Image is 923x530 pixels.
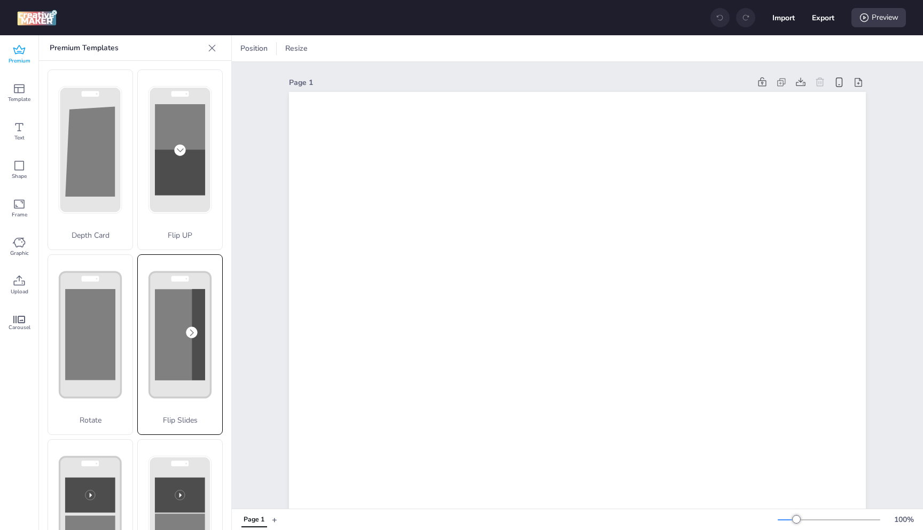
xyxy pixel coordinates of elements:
[48,230,132,241] p: Depth Card
[812,6,834,29] button: Export
[244,515,264,525] div: Page 1
[9,57,30,65] span: Premium
[12,211,27,219] span: Frame
[12,172,27,181] span: Shape
[238,43,270,54] span: Position
[10,249,29,258] span: Graphic
[11,287,28,296] span: Upload
[17,10,57,26] img: logo Creative Maker
[272,510,277,529] button: +
[138,415,222,426] p: Flip Slides
[50,35,204,61] p: Premium Templates
[14,134,25,142] span: Text
[9,323,30,332] span: Carousel
[138,230,222,241] p: Flip UP
[236,510,272,529] div: Tabs
[851,8,906,27] div: Preview
[8,95,30,104] span: Template
[283,43,310,54] span: Resize
[48,415,132,426] p: Rotate
[289,77,750,88] div: Page 1
[772,6,795,29] button: Import
[891,514,917,525] div: 100 %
